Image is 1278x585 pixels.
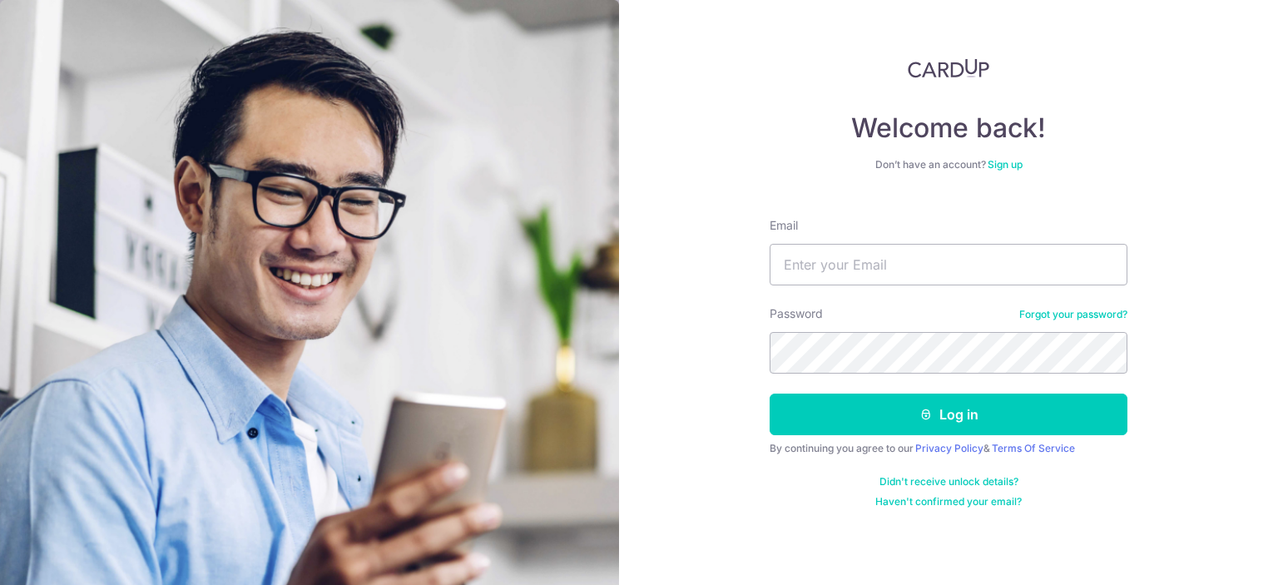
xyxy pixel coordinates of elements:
[988,158,1023,171] a: Sign up
[875,495,1022,508] a: Haven't confirmed your email?
[770,394,1127,435] button: Log in
[770,217,798,234] label: Email
[770,244,1127,285] input: Enter your Email
[1019,308,1127,321] a: Forgot your password?
[770,442,1127,455] div: By continuing you agree to our &
[879,475,1018,488] a: Didn't receive unlock details?
[992,442,1075,454] a: Terms Of Service
[770,305,823,322] label: Password
[915,442,983,454] a: Privacy Policy
[770,158,1127,171] div: Don’t have an account?
[908,58,989,78] img: CardUp Logo
[770,112,1127,145] h4: Welcome back!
